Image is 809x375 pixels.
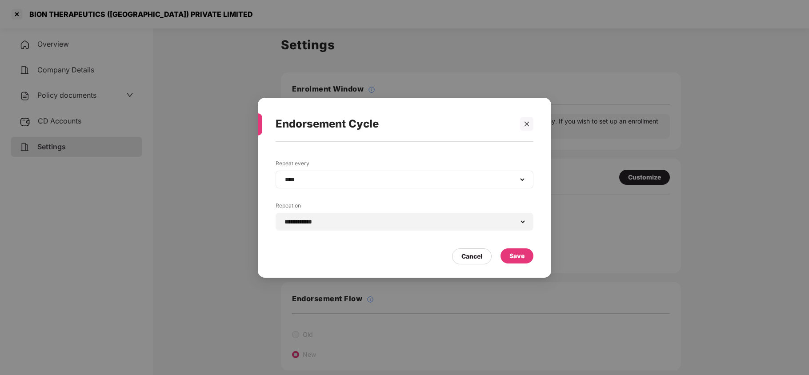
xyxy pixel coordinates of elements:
[524,120,530,127] span: close
[276,201,533,212] label: Repeat on
[276,159,533,170] label: Repeat every
[461,251,482,261] div: Cancel
[509,251,525,260] div: Save
[276,107,512,141] div: Endorsement Cycle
